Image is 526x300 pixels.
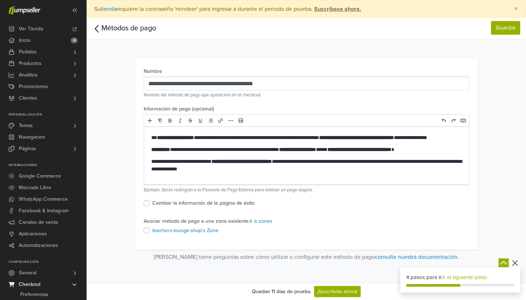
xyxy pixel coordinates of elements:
a: Ir a zonas [250,218,272,224]
span: Inicio [19,35,30,46]
a: Format [155,116,165,125]
span: Productos [19,58,42,69]
a: Add [145,116,155,125]
p: Configuración [9,260,86,264]
label: Cambiar la información de la página de éxito [152,199,255,207]
div: 4 pasos para ir. [406,273,514,282]
span: Páginas [19,143,36,155]
a: Deleted [186,116,195,125]
span: Facebook & Instagram [19,205,69,217]
a: tienda [101,5,117,13]
a: Redo [449,116,458,125]
a: Italic [175,116,185,125]
span: Navegacion [19,131,45,143]
span: General [19,267,36,279]
span: Canales de venta [19,217,58,228]
label: Nombre [144,68,162,75]
a: Ir al siguiente paso. [442,274,488,281]
label: Información de pago (opcional) [144,105,214,113]
strong: Suscríbase ahora. [314,5,361,13]
a: ¡Suscríbete ahora! [314,286,361,297]
span: 4 [71,38,78,43]
span: WhatsApp Commerce [19,194,68,205]
p: Integraciones [9,163,86,168]
a: Métodos de pago [92,23,156,34]
p: Personalización [9,113,86,117]
span: Checkout [19,279,40,290]
span: Google Commerce [19,170,61,182]
span: Automatizaciones [19,240,58,251]
button: Close [507,0,526,18]
p: Nombre del método de pago que aparecerá en el checkout. [144,92,469,99]
a: List [206,116,215,125]
a: Image [236,116,245,125]
span: Clientes [19,92,37,104]
a: Suscríbase ahora. [313,5,361,13]
span: Temas [19,120,33,131]
a: Hotkeys [458,116,468,125]
a: teachers-lounge-shop's Zone [152,227,218,234]
div: Quedan 11 días de prueba. [252,288,311,295]
a: Bold [165,116,175,125]
a: Underline [196,116,205,125]
span: Ver Tienda [19,23,43,35]
span: Aplicaciones [19,228,47,240]
span: Analítica [19,69,37,81]
a: Guardar [491,21,520,35]
a: consulte nuestra documentación [375,253,457,261]
span: × [514,4,518,14]
span: Promociones [19,81,48,92]
span: Pedidos [19,46,37,58]
div: [PERSON_NAME] tiene preguntas sobre cómo utilizar o configurar este método de pago . [101,253,512,261]
a: Undo [439,116,448,125]
a: Link [216,116,225,125]
label: Asociar método de pago a una zona existente. [144,217,272,225]
p: Ejemplo: Serás redirigido a la Pasarela de Pago Externa para realizar un pago seguro. [144,187,469,194]
a: More formatting [226,116,235,125]
span: Mercado Libre [19,182,51,194]
span: Preferencias [20,290,48,299]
